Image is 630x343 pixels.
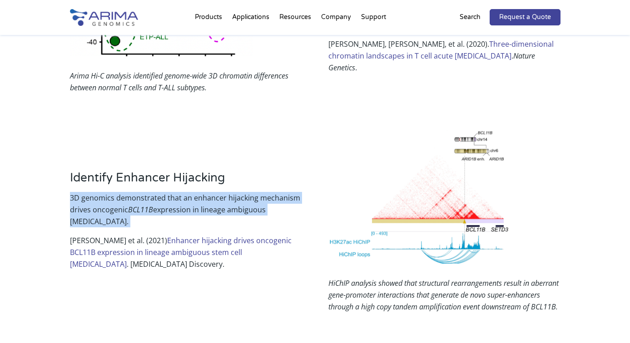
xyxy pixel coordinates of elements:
a: Three-dimensional chromatin landscapes in T cell acute [MEDICAL_DATA] [328,39,554,61]
p: Search [460,11,481,23]
a: Enhancer hijacking drives oncogenic BCL11B expression in lineage ambiguous stem cell [MEDICAL_DATA] [70,235,292,269]
p: [PERSON_NAME], [PERSON_NAME], et al. (2020). . . [328,38,560,73]
img: Montefiori2021_Figure3D [328,128,511,264]
h3: Identify Enhancer Hijacking [70,171,302,192]
img: Arima-Genomics-logo [70,9,138,26]
p: 3D genomics demonstrated that an enhancer hijacking mechanism drives oncogenic expression in line... [70,192,302,235]
i: Nature Genetics [328,51,535,73]
em: Arima Hi-C analysis identified genome-wide 3D chromatin differences between normal T cells and T-... [70,71,288,93]
em: BCL11B [128,205,153,215]
p: [PERSON_NAME] et al. (2021) . [MEDICAL_DATA] Discovery. [70,235,302,270]
em: HiChIP analysis showed that structural rearrangements result in aberrant gene-promoter interactio... [328,278,559,312]
a: Request a Quote [490,9,561,25]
